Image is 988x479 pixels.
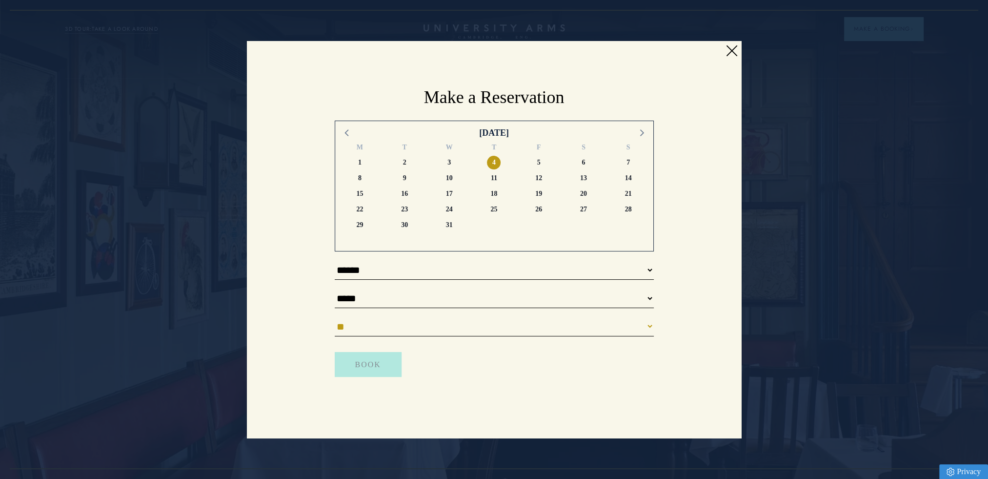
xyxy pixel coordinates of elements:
[577,203,590,216] span: Saturday 27 December 2025
[532,187,545,201] span: Friday 19 December 2025
[443,218,456,232] span: Wednesday 31 December 2025
[487,187,501,201] span: Thursday 18 December 2025
[516,142,561,155] div: F
[335,86,654,109] h2: Make a Reservation
[622,187,635,201] span: Sunday 21 December 2025
[443,171,456,185] span: Wednesday 10 December 2025
[398,218,411,232] span: Tuesday 30 December 2025
[398,171,411,185] span: Tuesday 9 December 2025
[532,156,545,169] span: Friday 5 December 2025
[443,187,456,201] span: Wednesday 17 December 2025
[487,203,501,216] span: Thursday 25 December 2025
[487,156,501,169] span: Thursday 4 December 2025
[338,142,383,155] div: M
[532,203,545,216] span: Friday 26 December 2025
[724,43,739,58] a: Close
[487,171,501,185] span: Thursday 11 December 2025
[947,468,954,476] img: Privacy
[353,156,366,169] span: Monday 1 December 2025
[382,142,427,155] div: T
[443,156,456,169] span: Wednesday 3 December 2025
[472,142,517,155] div: T
[939,464,988,479] a: Privacy
[353,187,366,201] span: Monday 15 December 2025
[622,171,635,185] span: Sunday 14 December 2025
[398,203,411,216] span: Tuesday 23 December 2025
[532,171,545,185] span: Friday 12 December 2025
[353,171,366,185] span: Monday 8 December 2025
[577,171,590,185] span: Saturday 13 December 2025
[353,203,366,216] span: Monday 22 December 2025
[606,142,651,155] div: S
[622,203,635,216] span: Sunday 28 December 2025
[561,142,606,155] div: S
[479,126,509,140] div: [DATE]
[577,187,590,201] span: Saturday 20 December 2025
[398,156,411,169] span: Tuesday 2 December 2025
[398,187,411,201] span: Tuesday 16 December 2025
[427,142,472,155] div: W
[443,203,456,216] span: Wednesday 24 December 2025
[622,156,635,169] span: Sunday 7 December 2025
[353,218,366,232] span: Monday 29 December 2025
[577,156,590,169] span: Saturday 6 December 2025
